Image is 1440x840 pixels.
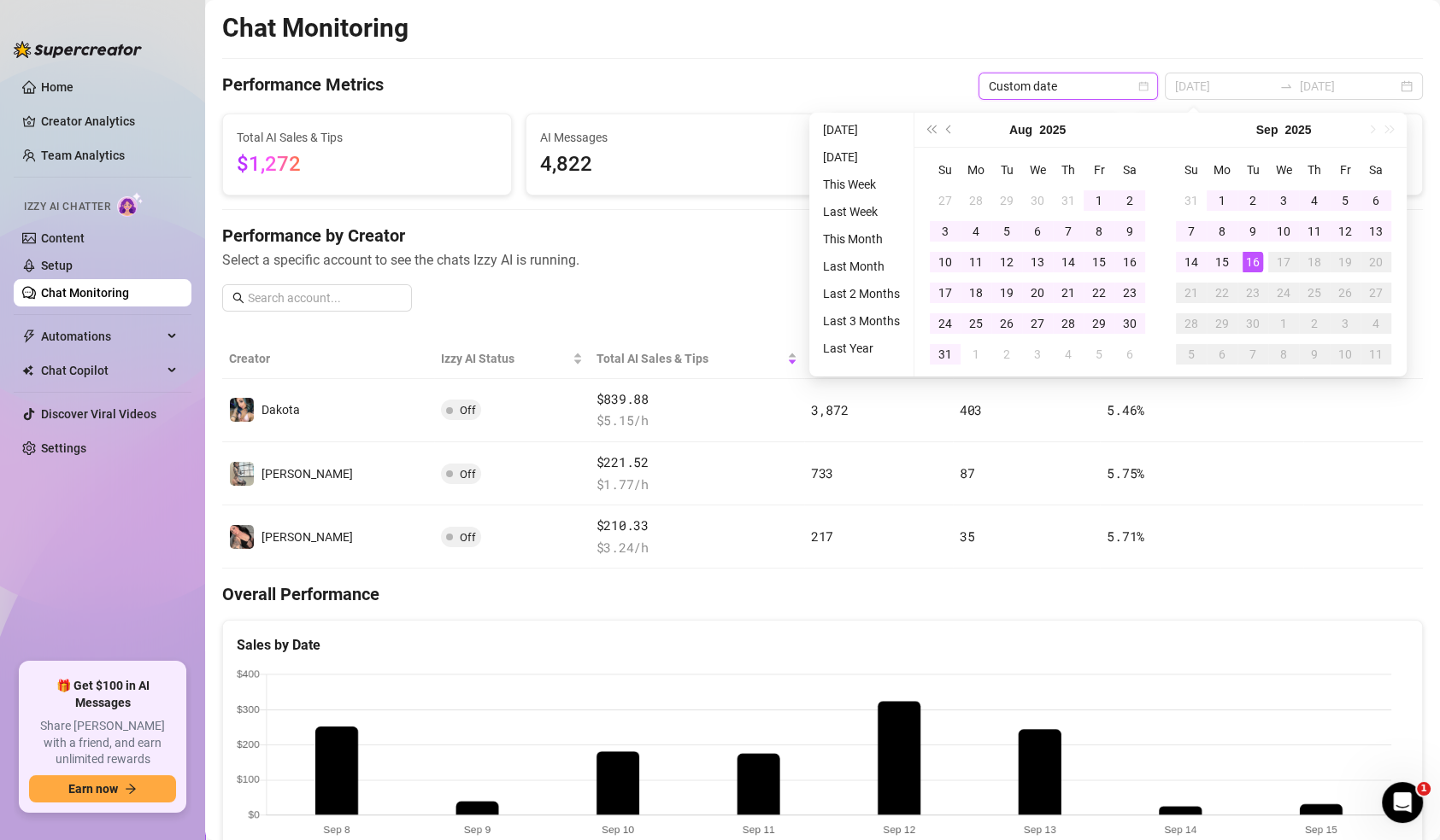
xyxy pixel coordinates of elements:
td: 2025-08-26 [991,308,1022,339]
div: 25 [966,313,986,334]
td: 2025-09-02 [991,339,1022,370]
li: Last 3 Months [816,311,907,331]
div: 24 [935,313,955,334]
td: 2025-07-30 [1022,185,1053,216]
td: 2025-09-05 [1330,185,1361,216]
td: 2025-08-28 [1053,308,1084,339]
td: 2025-09-30 [1237,308,1268,339]
div: 22 [1212,283,1232,303]
span: Select a specific account to see the chats Izzy AI is running. [222,249,1423,271]
div: 1 [1212,190,1232,211]
div: 18 [1304,252,1325,272]
h2: Chat Monitoring [222,12,408,44]
div: 6 [1212,344,1232,365]
div: 8 [1273,344,1294,365]
li: This Month [816,229,907,249]
td: 2025-09-04 [1299,185,1330,216]
td: 2025-08-19 [991,277,1022,308]
span: thunderbolt [22,330,36,343]
li: [DATE] [816,147,907,167]
span: Total AI Sales & Tips [237,128,497,147]
span: Off [460,404,476,417]
td: 2025-08-25 [961,308,991,339]
td: 2025-09-18 [1299,247,1330,277]
td: 2025-08-31 [1176,185,1207,216]
td: 2025-09-04 [1053,339,1084,370]
div: 14 [1181,252,1202,272]
span: Automations [41,323,162,350]
div: 17 [1273,252,1294,272]
td: 2025-09-24 [1268,277,1299,308]
input: Start date [1175,77,1272,96]
div: 20 [1027,283,1048,303]
td: 2025-09-29 [1207,308,1237,339]
td: 2025-08-14 [1053,247,1084,277]
img: Erika [230,462,254,486]
div: 10 [1273,221,1294,242]
td: 2025-08-18 [961,277,991,308]
div: 20 [1366,252,1386,272]
a: Creator Analytics [41,108,178,135]
td: 2025-08-05 [991,216,1022,247]
div: 1 [966,344,986,365]
div: 13 [1027,252,1048,272]
td: 2025-08-30 [1114,308,1145,339]
td: 2025-08-22 [1084,277,1114,308]
td: 2025-10-11 [1361,339,1391,370]
td: 2025-10-09 [1299,339,1330,370]
div: 23 [1120,283,1140,303]
div: 27 [1366,283,1386,303]
div: 9 [1304,344,1325,365]
div: 3 [1335,313,1355,334]
th: We [1268,155,1299,185]
span: search [232,292,244,304]
th: Th [1053,155,1084,185]
span: [PERSON_NAME] [262,467,353,481]
div: 13 [1366,221,1386,242]
th: Mo [1207,155,1237,185]
div: 16 [1120,252,1140,272]
span: Total AI Sales & Tips [597,349,784,368]
td: 2025-09-14 [1176,247,1207,277]
div: 29 [1212,313,1232,334]
div: 26 [1335,283,1355,303]
div: 3 [935,221,955,242]
td: 2025-08-16 [1114,247,1145,277]
div: 6 [1366,190,1386,211]
li: Last Month [816,256,907,277]
div: 21 [1181,283,1202,303]
td: 2025-09-27 [1361,277,1391,308]
td: 2025-09-25 [1299,277,1330,308]
span: AI Messages [540,128,801,147]
div: 31 [1058,190,1079,211]
td: 2025-09-05 [1084,339,1114,370]
div: 31 [935,344,955,365]
button: Previous month (PageUp) [940,113,959,147]
div: 5 [996,221,1017,242]
td: 2025-09-07 [1176,216,1207,247]
div: 30 [1027,190,1048,211]
div: 7 [1058,221,1079,242]
a: Home [41,80,73,94]
div: 28 [966,190,986,211]
div: Sales by Date [237,634,1408,656]
td: 2025-08-31 [930,339,961,370]
span: $839.88 [597,389,797,410]
td: 2025-07-28 [961,185,991,216]
div: 14 [1058,252,1079,272]
div: 16 [1243,252,1263,272]
td: 2025-09-01 [1207,185,1237,216]
span: 3,872 [811,401,849,418]
div: 22 [1089,283,1109,303]
td: 2025-09-02 [1237,185,1268,216]
div: 12 [1335,221,1355,242]
span: to [1279,79,1293,93]
span: 733 [811,464,833,481]
h4: Performance by Creator [222,224,1423,248]
div: 26 [996,313,1017,334]
td: 2025-09-28 [1176,308,1207,339]
div: 12 [996,252,1017,272]
li: Last Week [816,201,907,222]
td: 2025-08-04 [961,216,991,247]
span: Off [460,531,476,544]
